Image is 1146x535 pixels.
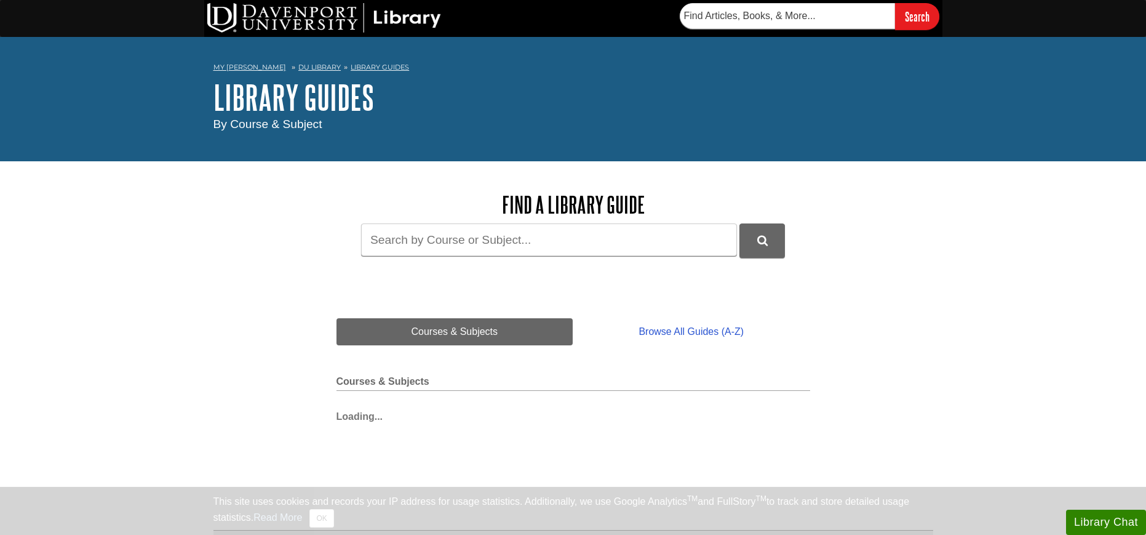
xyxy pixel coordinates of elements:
[213,116,933,134] div: By Course & Subject
[213,59,933,79] nav: breadcrumb
[336,192,810,217] h2: Find a Library Guide
[680,3,939,30] form: Searches DU Library's articles, books, and more
[336,376,810,391] h2: Courses & Subjects
[253,512,302,523] a: Read More
[336,318,573,345] a: Courses & Subjects
[298,63,341,71] a: DU Library
[687,494,698,503] sup: TM
[213,79,933,116] h1: Library Guides
[756,494,766,503] sup: TM
[1066,510,1146,535] button: Library Chat
[213,62,286,73] a: My [PERSON_NAME]
[336,403,810,424] div: Loading...
[573,318,810,345] a: Browse All Guides (A-Z)
[207,3,441,33] img: DU Library
[680,3,895,29] input: Find Articles, Books, & More...
[361,223,737,256] input: Search by Course or Subject...
[309,509,333,528] button: Close
[757,235,768,246] i: Search Library Guides
[351,63,409,71] a: Library Guides
[895,3,939,30] input: Search
[213,494,933,528] div: This site uses cookies and records your IP address for usage statistics. Additionally, we use Goo...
